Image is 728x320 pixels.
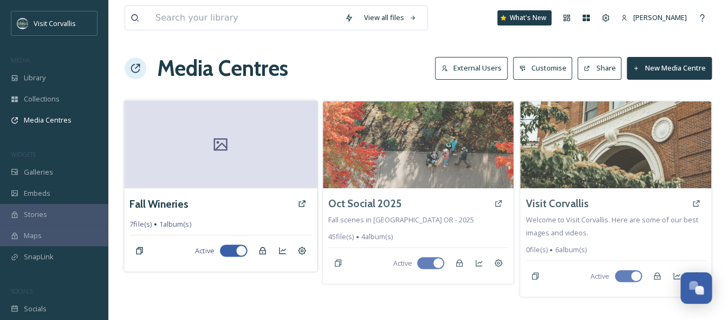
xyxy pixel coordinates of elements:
a: View all files [359,7,422,28]
span: 45 file(s) [328,232,354,242]
span: Media Centres [24,115,71,125]
span: Visit Corvallis [34,18,76,28]
img: casey-olsen-6XgYeLicw4M-unsplash.jpg [520,101,711,188]
span: MEDIA [11,56,30,64]
span: WIDGETS [11,150,36,158]
span: 4 album(s) [361,232,393,242]
span: Active [195,246,214,256]
span: Maps [24,231,42,241]
span: 0 file(s) [525,245,547,255]
span: Socials [24,304,47,314]
span: SOCIALS [11,287,32,295]
a: Visit Corvallis [525,196,588,212]
span: 7 file(s) [129,219,151,229]
a: What's New [497,10,551,25]
button: Open Chat [680,272,712,304]
a: External Users [435,57,513,79]
button: External Users [435,57,508,79]
a: Customise [513,57,578,79]
img: visit-corvallis-badge-dark-blue-orange%281%29.png [17,18,28,29]
span: Active [393,258,412,268]
span: Library [24,73,45,83]
a: Fall Wineries [129,196,188,212]
h1: Media Centres [157,52,288,85]
span: Fall scenes in [GEOGRAPHIC_DATA] OR - 2025 [328,215,474,225]
span: [PERSON_NAME] [633,12,687,22]
span: Active [590,271,609,281]
a: Oct Social 2025 [328,196,401,212]
span: Stories [24,209,47,220]
span: Collections [24,94,60,104]
span: Embeds [24,188,50,199]
input: Search your library [150,6,339,30]
button: Customise [513,57,573,79]
span: Welcome to Visit Corvallis. Here are some of our best images and videos. [525,215,698,238]
a: [PERSON_NAME] [615,7,692,28]
span: SnapLink [24,252,54,262]
button: Share [577,57,621,79]
span: 1 album(s) [159,219,191,229]
span: Galleries [24,167,53,177]
span: 6 album(s) [555,245,586,255]
img: Corvallis-OR-Downtown-Fall-Scenic2-VDohman%20(7).jpg [323,101,514,188]
button: New Media Centre [627,57,712,79]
